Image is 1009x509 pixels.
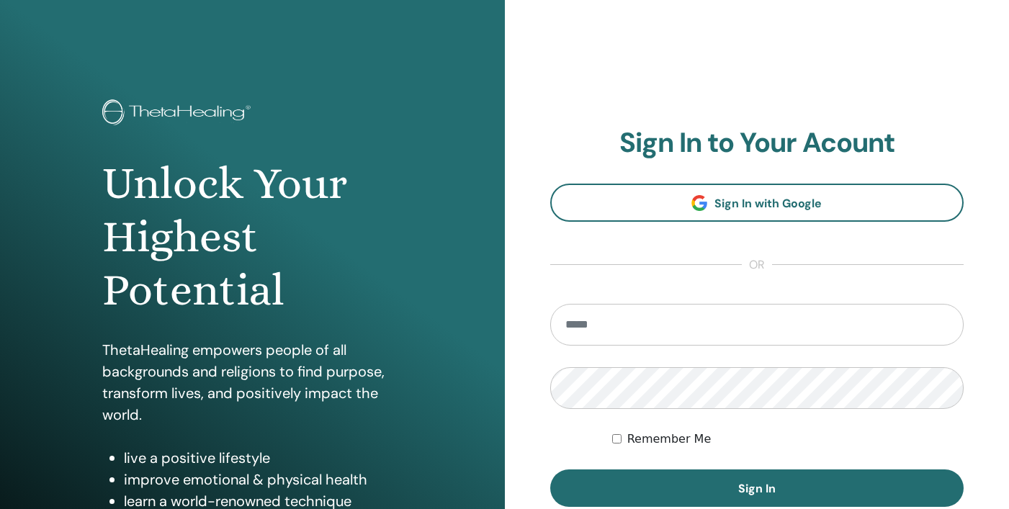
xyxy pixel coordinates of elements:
span: Sign In [738,481,776,496]
span: Sign In with Google [714,196,822,211]
li: improve emotional & physical health [124,469,403,490]
li: live a positive lifestyle [124,447,403,469]
span: or [742,256,772,274]
p: ThetaHealing empowers people of all backgrounds and religions to find purpose, transform lives, a... [102,339,403,425]
button: Sign In [550,469,964,507]
label: Remember Me [627,431,712,448]
a: Sign In with Google [550,184,964,222]
h2: Sign In to Your Acount [550,127,964,160]
div: Keep me authenticated indefinitely or until I manually logout [612,431,964,448]
h1: Unlock Your Highest Potential [102,157,403,317]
